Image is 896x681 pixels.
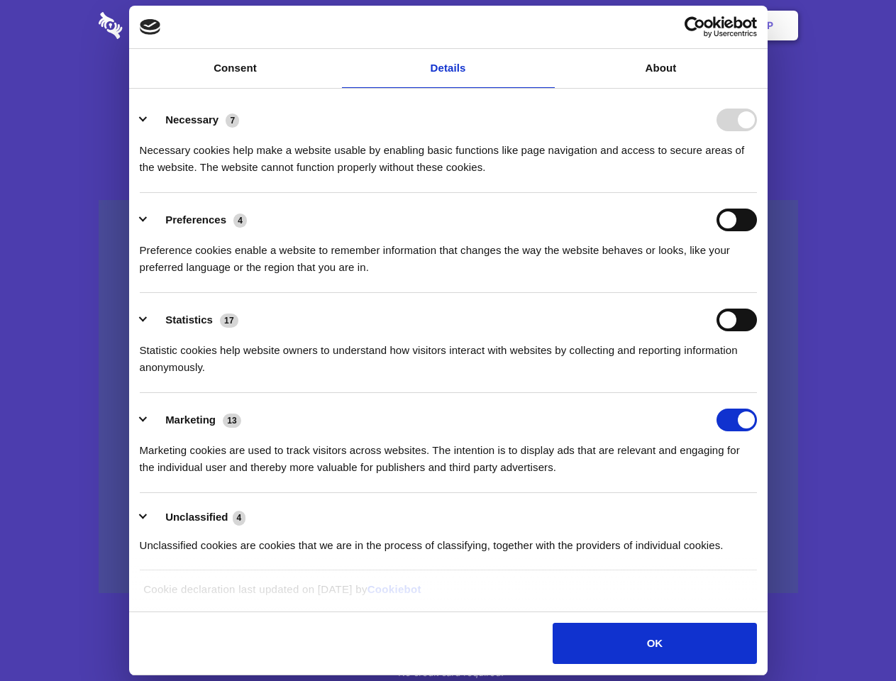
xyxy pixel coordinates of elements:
a: Login [643,4,705,48]
span: 4 [233,511,246,525]
label: Marketing [165,414,216,426]
button: Unclassified (4) [140,509,255,526]
label: Necessary [165,113,219,126]
img: logo [140,19,161,35]
a: Wistia video thumbnail [99,200,798,594]
label: Preferences [165,214,226,226]
button: Preferences (4) [140,209,256,231]
a: Cookiebot [367,583,421,595]
h4: Auto-redaction of sensitive data, encrypted data sharing and self-destructing private chats. Shar... [99,129,798,176]
button: OK [553,623,756,664]
a: Consent [129,49,342,88]
a: Contact [575,4,641,48]
button: Marketing (13) [140,409,250,431]
label: Statistics [165,314,213,326]
div: Cookie declaration last updated on [DATE] by [133,581,763,609]
button: Necessary (7) [140,109,248,131]
a: About [555,49,768,88]
div: Statistic cookies help website owners to understand how visitors interact with websites by collec... [140,331,757,376]
span: 17 [220,314,238,328]
iframe: Drift Widget Chat Controller [825,610,879,664]
span: 7 [226,113,239,128]
img: logo-wordmark-white-trans-d4663122ce5f474addd5e946df7df03e33cb6a1c49d2221995e7729f52c070b2.svg [99,12,220,39]
div: Unclassified cookies are cookies that we are in the process of classifying, together with the pro... [140,526,757,554]
a: Usercentrics Cookiebot - opens in a new window [633,16,757,38]
div: Necessary cookies help make a website usable by enabling basic functions like page navigation and... [140,131,757,176]
button: Statistics (17) [140,309,248,331]
a: Pricing [416,4,478,48]
a: Details [342,49,555,88]
span: 13 [223,414,241,428]
div: Preference cookies enable a website to remember information that changes the way the website beha... [140,231,757,276]
span: 4 [233,214,247,228]
div: Marketing cookies are used to track visitors across websites. The intention is to display ads tha... [140,431,757,476]
h1: Eliminate Slack Data Loss. [99,64,798,115]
